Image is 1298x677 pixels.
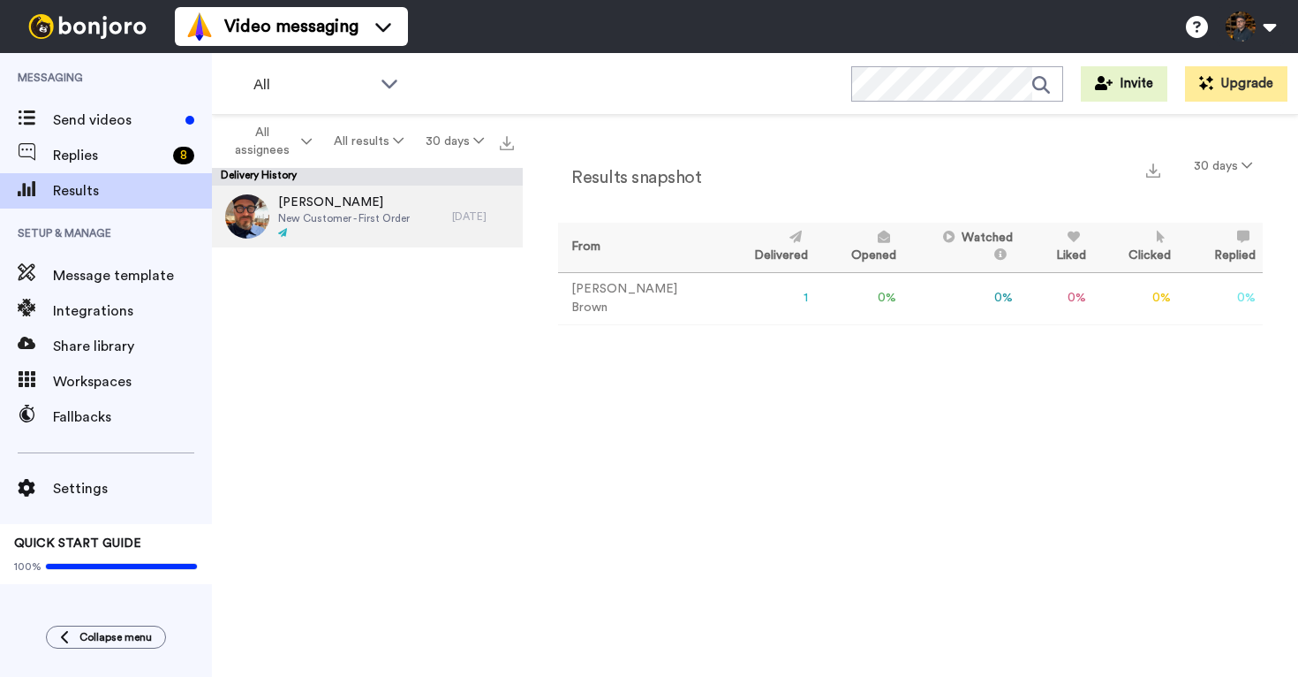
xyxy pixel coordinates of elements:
th: Opened [815,223,903,272]
span: Integrations [53,300,212,322]
span: Settings [53,478,212,499]
a: [PERSON_NAME]New Customer - First Order[DATE] [212,186,523,247]
button: Export all results that match these filters now. [494,128,519,155]
h2: Results snapshot [558,168,701,187]
button: Invite [1081,66,1167,102]
th: Clicked [1093,223,1179,272]
span: Message template [53,265,212,286]
span: Results [53,180,212,202]
td: 1 [719,272,816,324]
button: All results [323,126,415,157]
span: New Customer - First Order [278,211,410,225]
button: Upgrade [1185,66,1287,102]
button: 30 days [414,126,494,157]
th: Liked [1020,223,1093,272]
span: 100% [14,559,42,574]
button: 30 days [1183,150,1263,182]
span: Fallbacks [53,407,212,428]
td: 0 % [1020,272,1093,324]
span: Video messaging [224,14,358,39]
div: Delivery History [212,168,523,186]
span: QUICK START GUIDE [14,537,141,550]
td: [PERSON_NAME] Brown [558,272,719,324]
td: 0 % [903,272,1020,324]
td: 0 % [815,272,903,324]
button: All assignees [215,117,323,166]
img: c4f5e301-fd74-4793-a696-3955b817bfae-thumb.jpg [225,194,269,239]
span: Replies [53,145,166,166]
th: Replied [1178,223,1263,272]
button: Export a summary of each team member’s results that match this filter now. [1141,156,1166,182]
span: Share library [53,336,212,357]
td: 0 % [1178,272,1263,324]
span: All [253,74,372,95]
span: [PERSON_NAME] [278,194,410,211]
img: vm-color.svg [185,12,214,41]
th: Watched [903,223,1020,272]
span: Workspaces [53,371,212,392]
div: [DATE] [452,209,514,224]
th: Delivered [719,223,816,272]
td: 0 % [1093,272,1179,324]
img: export.svg [1146,164,1160,178]
div: 8 [173,147,194,164]
span: Send videos [53,110,178,131]
span: All assignees [226,124,298,159]
img: bj-logo-header-white.svg [21,14,154,39]
th: From [558,223,719,272]
span: Collapse menu [79,630,152,644]
img: export.svg [500,136,514,150]
button: Collapse menu [46,626,166,649]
